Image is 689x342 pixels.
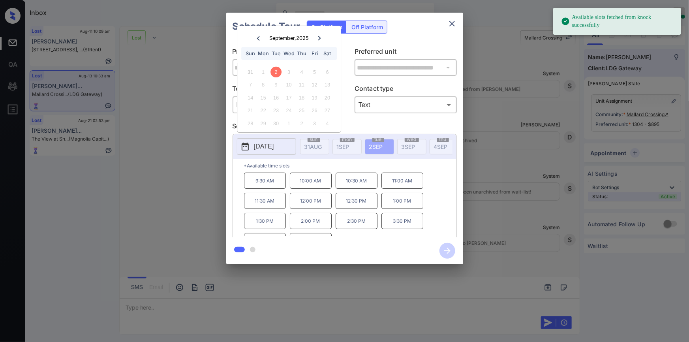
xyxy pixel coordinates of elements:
div: Not available Monday, September 15th, 2025 [258,92,268,103]
button: btn-next [435,241,460,261]
div: Not available Wednesday, September 3rd, 2025 [283,67,294,77]
div: Not available Sunday, September 7th, 2025 [245,79,256,90]
p: 4:00 PM [244,233,286,249]
p: Tour type [233,84,335,96]
div: Not available Saturday, September 20th, 2025 [322,92,333,103]
div: Not available Monday, September 29th, 2025 [258,118,268,129]
div: Mon [258,48,268,59]
div: Not available Friday, September 12th, 2025 [309,79,320,90]
p: 9:30 AM [244,173,286,189]
p: 11:00 AM [381,173,423,189]
p: 11:30 AM [244,193,286,209]
div: Not available Thursday, September 18th, 2025 [297,92,307,103]
div: Not available Wednesday, October 1st, 2025 [283,118,294,129]
div: Not available Saturday, October 4th, 2025 [322,118,333,129]
div: Not available Thursday, October 2nd, 2025 [297,118,307,129]
p: 2:30 PM [336,213,377,229]
div: Off Platform [347,21,387,33]
div: September , 2025 [269,35,309,41]
div: Not available Sunday, September 14th, 2025 [245,92,256,103]
p: [DATE] [254,142,274,151]
div: Not available Thursday, September 25th, 2025 [297,105,307,116]
div: Not available Sunday, August 31st, 2025 [245,67,256,77]
div: Not available Monday, September 22nd, 2025 [258,105,268,116]
div: Not available Friday, October 3rd, 2025 [309,118,320,129]
div: Available slots fetched from knock successfully [561,10,675,32]
div: Not available Thursday, September 11th, 2025 [297,79,307,90]
button: close [444,16,460,32]
div: Fri [309,48,320,59]
div: Not available Monday, September 8th, 2025 [258,79,268,90]
p: 4:30 PM [290,233,332,249]
div: Not available Tuesday, September 30th, 2025 [271,118,282,129]
div: Not available Friday, September 26th, 2025 [309,105,320,116]
div: Sat [322,48,333,59]
div: Not available Sunday, September 21st, 2025 [245,105,256,116]
div: Not available Wednesday, September 10th, 2025 [283,79,294,90]
p: 1:30 PM [244,213,286,229]
div: Not available Friday, September 19th, 2025 [309,92,320,103]
p: 3:30 PM [381,213,423,229]
p: Preferred unit [355,47,457,59]
p: 2:00 PM [290,213,332,229]
div: Thu [297,48,307,59]
div: Not available Tuesday, September 23rd, 2025 [271,105,282,116]
p: Select slot [233,121,457,134]
p: Preferred community [233,47,335,59]
p: 12:00 PM [290,193,332,209]
div: Tue [271,48,282,59]
div: Wed [283,48,294,59]
p: *Available time slots [244,159,456,173]
div: Not available Saturday, September 27th, 2025 [322,105,333,116]
div: Not available Wednesday, September 24th, 2025 [283,105,294,116]
p: 10:30 AM [336,173,377,189]
div: Not available Saturday, September 13th, 2025 [322,79,333,90]
div: Not available Sunday, September 28th, 2025 [245,118,256,129]
div: Text [357,98,455,111]
div: On Platform [307,21,346,33]
div: In Person [235,98,333,111]
button: [DATE] [237,138,296,155]
div: Sun [245,48,256,59]
div: Not available Tuesday, September 9th, 2025 [271,79,282,90]
p: 1:00 PM [381,193,423,209]
p: Contact type [355,84,457,96]
div: Not available Wednesday, September 17th, 2025 [283,92,294,103]
h2: Schedule Tour [226,13,307,40]
div: Not available Thursday, September 4th, 2025 [297,67,307,77]
div: Not available Tuesday, September 16th, 2025 [271,92,282,103]
div: Not available Friday, September 5th, 2025 [309,67,320,77]
p: 10:00 AM [290,173,332,189]
div: Not available Saturday, September 6th, 2025 [322,67,333,77]
p: 12:30 PM [336,193,377,209]
div: Not available Monday, September 1st, 2025 [258,67,268,77]
div: Not available Tuesday, September 2nd, 2025 [271,67,282,77]
div: month 2025-09 [240,66,338,130]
